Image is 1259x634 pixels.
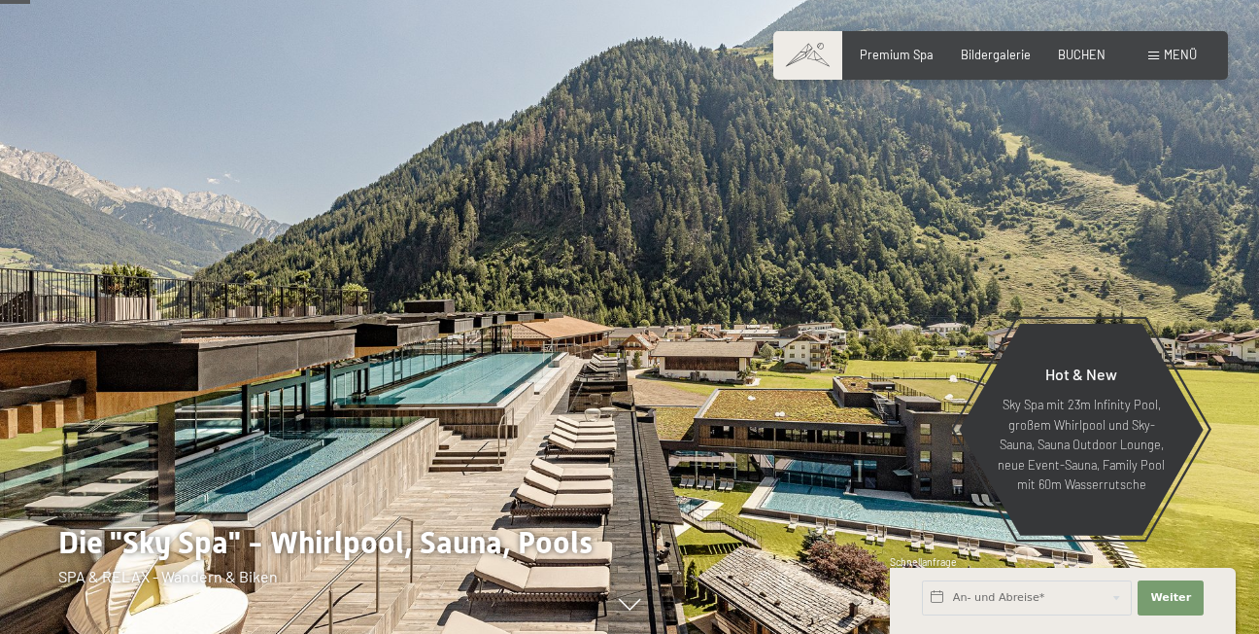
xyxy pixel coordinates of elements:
[860,47,934,62] a: Premium Spa
[958,323,1205,537] a: Hot & New Sky Spa mit 23m Infinity Pool, großem Whirlpool und Sky-Sauna, Sauna Outdoor Lounge, ne...
[1138,581,1204,616] button: Weiter
[1058,47,1106,62] a: BUCHEN
[1045,365,1117,383] span: Hot & New
[890,556,957,568] span: Schnellanfrage
[961,47,1031,62] a: Bildergalerie
[1164,47,1197,62] span: Menü
[997,395,1166,494] p: Sky Spa mit 23m Infinity Pool, großem Whirlpool und Sky-Sauna, Sauna Outdoor Lounge, neue Event-S...
[1150,590,1191,606] span: Weiter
